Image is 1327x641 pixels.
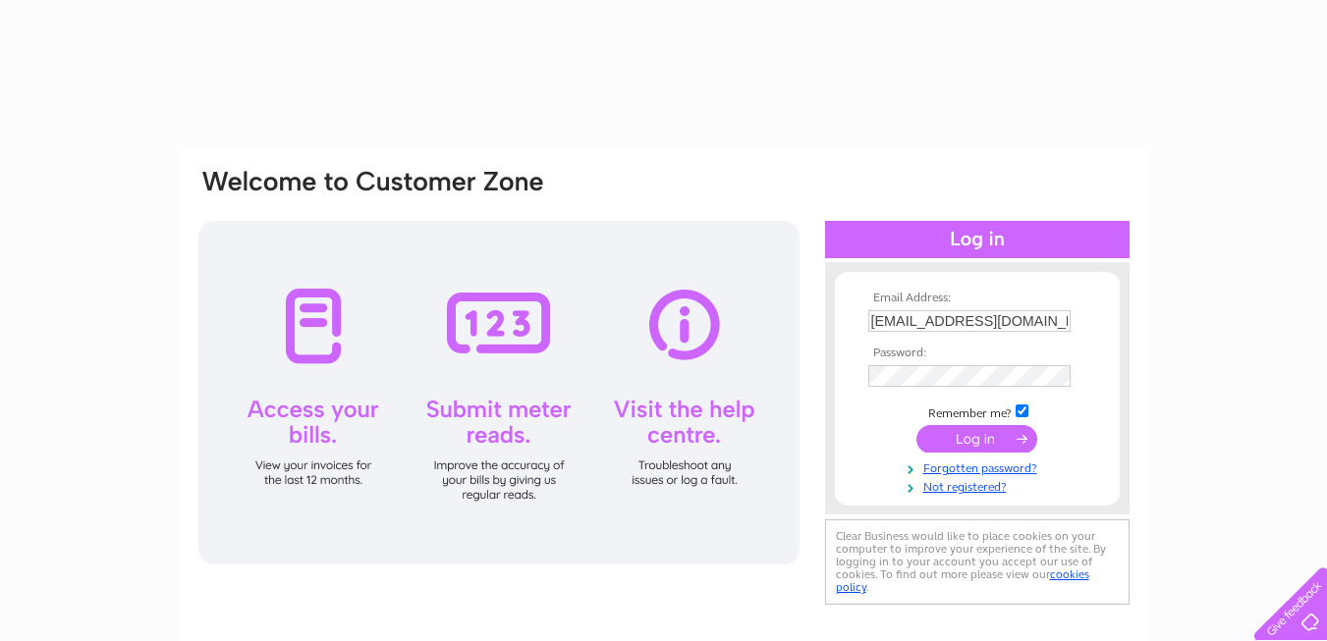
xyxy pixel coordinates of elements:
a: Not registered? [868,476,1091,495]
input: Submit [916,425,1037,453]
th: Password: [863,347,1091,360]
th: Email Address: [863,292,1091,305]
a: cookies policy [836,567,1089,594]
div: Clear Business would like to place cookies on your computer to improve your experience of the sit... [825,519,1130,605]
a: Forgotten password? [868,457,1091,476]
td: Remember me? [863,401,1091,421]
